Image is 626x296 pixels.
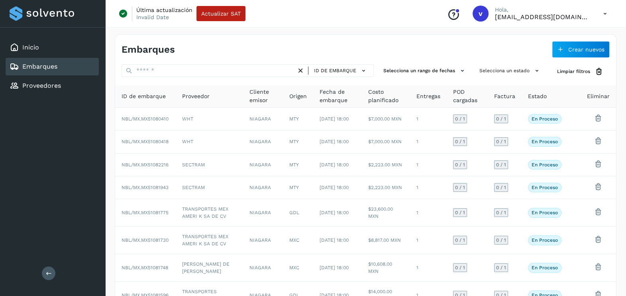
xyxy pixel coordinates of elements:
[176,108,243,130] td: WHT
[362,199,410,227] td: $23,600.00 MXN
[362,176,410,199] td: $2,223.00 MXN
[312,65,370,77] button: ID de embarque
[283,154,313,176] td: MTY
[136,6,192,14] p: Última actualización
[476,64,544,77] button: Selecciona un estado
[362,254,410,282] td: $10,608.00 MXN
[122,237,169,243] span: NBL/MX.MX51081730
[532,116,558,122] p: En proceso
[455,265,465,270] span: 0 / 1
[455,185,465,190] span: 0 / 1
[320,88,355,105] span: Fecha de embarque
[410,130,447,153] td: 1
[453,88,481,105] span: POD cargadas
[176,130,243,153] td: WHT
[380,64,470,77] button: Selecciona un rango de fechas
[6,39,99,56] div: Inicio
[320,162,349,168] span: [DATE] 18:00
[495,13,591,21] p: vaymartinez@niagarawater.com
[557,68,590,75] span: Limpiar filtros
[532,162,558,168] p: En proceso
[176,227,243,254] td: TRANSPORTES MEX AMERI K SA DE CV
[496,265,506,270] span: 0 / 1
[532,185,558,190] p: En proceso
[122,185,169,190] span: NBL/MX.MX51081943
[532,139,558,144] p: En proceso
[496,238,506,243] span: 0 / 1
[314,67,356,74] span: ID de embarque
[176,154,243,176] td: SECTRAM
[320,116,349,122] span: [DATE] 18:00
[283,199,313,227] td: GDL
[410,227,447,254] td: 1
[320,265,349,270] span: [DATE] 18:00
[320,185,349,190] span: [DATE] 18:00
[496,210,506,215] span: 0 / 1
[22,63,57,70] a: Embarques
[320,139,349,144] span: [DATE] 18:00
[243,130,283,153] td: NIAGARA
[455,162,465,167] span: 0 / 1
[22,43,39,51] a: Inicio
[552,41,610,58] button: Crear nuevos
[283,227,313,254] td: MXC
[362,154,410,176] td: $2,223.00 MXN
[410,108,447,130] td: 1
[532,265,558,270] p: En proceso
[410,254,447,282] td: 1
[249,88,277,105] span: Cliente emisor
[362,130,410,153] td: $7,000.00 MXN
[455,116,465,121] span: 0 / 1
[243,176,283,199] td: NIAGARA
[176,176,243,199] td: SECTRAM
[243,227,283,254] td: NIAGARA
[283,130,313,153] td: MTY
[532,237,558,243] p: En proceso
[243,254,283,282] td: NIAGARA
[495,6,591,13] p: Hola,
[6,77,99,95] div: Proveedores
[122,210,169,215] span: NBL/MX.MX51081775
[201,11,241,16] span: Actualizar SAT
[496,185,506,190] span: 0 / 1
[496,139,506,144] span: 0 / 1
[283,176,313,199] td: MTY
[176,254,243,282] td: [PERSON_NAME] DE [PERSON_NAME]
[136,14,169,21] p: Invalid Date
[122,116,169,122] span: NBL/MX.MX51080410
[243,108,283,130] td: NIAGARA
[528,92,547,101] span: Estado
[122,92,166,101] span: ID de embarque
[455,210,465,215] span: 0 / 1
[455,238,465,243] span: 0 / 1
[568,47,604,52] span: Crear nuevos
[532,210,558,215] p: En proceso
[410,199,447,227] td: 1
[410,154,447,176] td: 1
[283,108,313,130] td: MTY
[410,176,447,199] td: 1
[122,44,175,55] h4: Embarques
[320,210,349,215] span: [DATE] 18:00
[416,92,440,101] span: Entregas
[362,227,410,254] td: $8,817.00 MXN
[587,92,610,101] span: Eliminar
[122,265,168,270] span: NBL/MX.MX51081748
[551,64,610,79] button: Limpiar filtros
[320,237,349,243] span: [DATE] 18:00
[243,154,283,176] td: NIAGARA
[496,162,506,167] span: 0 / 1
[6,58,99,75] div: Embarques
[122,139,169,144] span: NBL/MX.MX51080418
[122,162,169,168] span: NBL/MX.MX51082216
[289,92,307,101] span: Origen
[368,88,404,105] span: Costo planificado
[176,199,243,227] td: TRANSPORTES MEX AMERI K SA DE CV
[182,92,210,101] span: Proveedor
[494,92,515,101] span: Factura
[362,108,410,130] td: $7,000.00 MXN
[243,199,283,227] td: NIAGARA
[455,139,465,144] span: 0 / 1
[196,6,245,21] button: Actualizar SAT
[283,254,313,282] td: MXC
